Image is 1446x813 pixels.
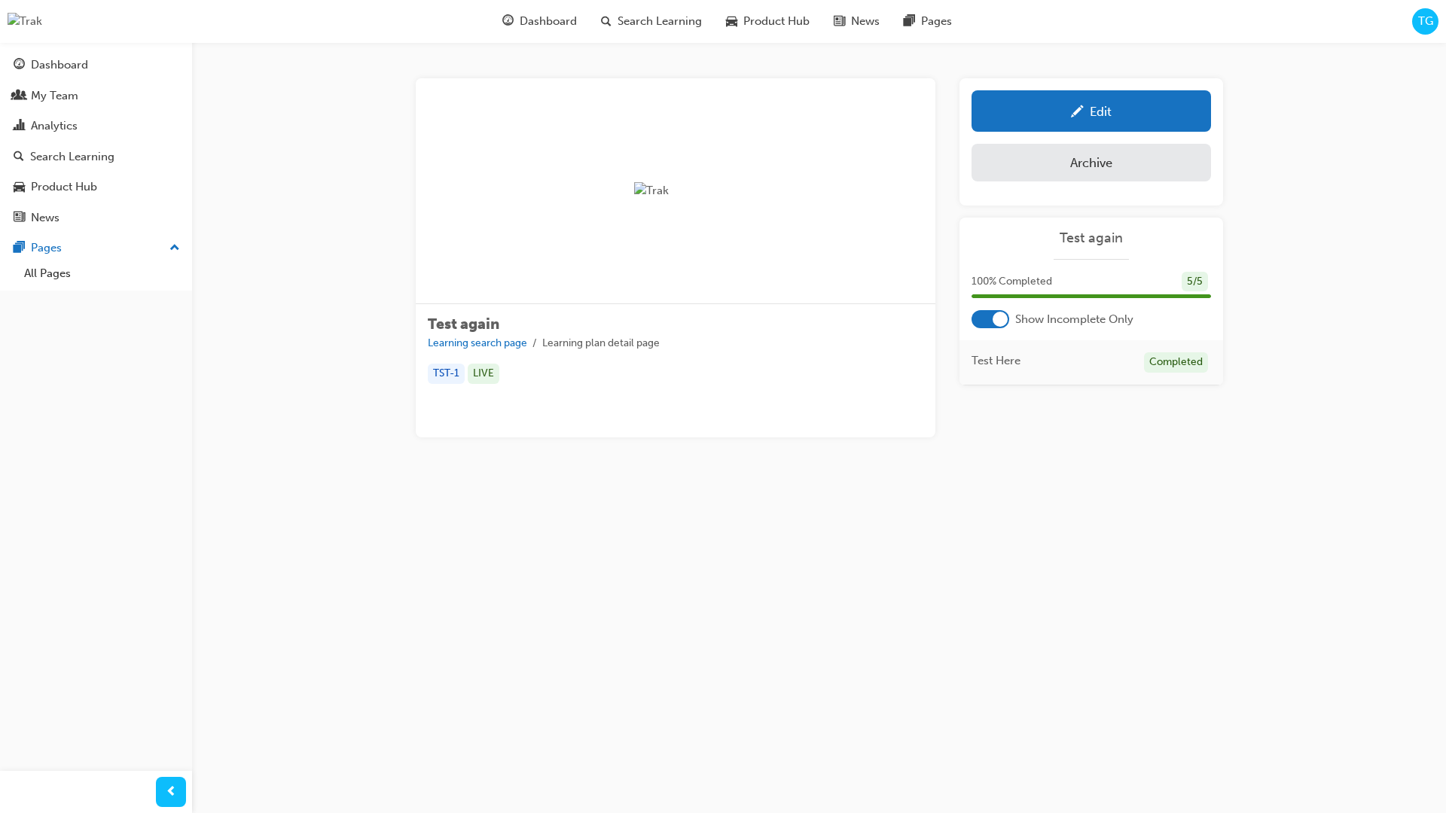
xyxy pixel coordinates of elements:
span: guage-icon [502,12,514,31]
img: Trak [8,13,42,30]
span: up-icon [169,239,180,258]
a: Learning search page [428,336,527,349]
a: Dashboard [6,51,186,79]
span: car-icon [14,181,25,194]
span: Product Hub [743,13,810,30]
span: Pages [921,13,952,30]
span: News [851,13,880,30]
span: Search Learning [618,13,702,30]
div: Product Hub [31,178,97,196]
a: news-iconNews [822,6,892,37]
button: TG [1412,8,1438,35]
div: Search Learning [30,148,114,166]
a: guage-iconDashboard [490,6,589,37]
div: LIVE [468,364,499,384]
span: news-icon [14,212,25,225]
span: pages-icon [904,12,915,31]
div: Dashboard [31,56,88,74]
span: pages-icon [14,242,25,255]
a: Search Learning [6,143,186,171]
div: My Team [31,87,78,105]
span: Show Incomplete Only [1015,311,1133,328]
a: All Pages [18,262,186,285]
button: Archive [972,144,1211,181]
a: pages-iconPages [892,6,964,37]
span: chart-icon [14,120,25,133]
a: Analytics [6,112,186,140]
img: Trak [634,182,717,199]
span: search-icon [601,12,612,31]
span: news-icon [834,12,845,31]
span: TG [1418,13,1433,30]
button: DashboardMy TeamAnalyticsSearch LearningProduct HubNews [6,48,186,234]
a: News [6,204,186,232]
div: TST-1 [428,364,465,384]
button: Pages [6,234,186,262]
span: Test again [428,315,499,333]
div: 5 / 5 [1182,272,1208,292]
span: prev-icon [166,783,177,802]
a: My Team [6,82,186,110]
a: Product Hub [6,173,186,201]
li: Learning plan detail page [542,335,660,352]
span: car-icon [726,12,737,31]
div: Edit [1090,104,1112,119]
a: Test again [972,230,1211,247]
span: people-icon [14,90,25,103]
span: search-icon [14,151,24,164]
div: Pages [31,239,62,257]
span: Test Here [972,352,1020,370]
div: News [31,209,59,227]
div: Analytics [31,117,78,135]
a: car-iconProduct Hub [714,6,822,37]
div: Archive [1070,155,1112,170]
div: Completed [1144,352,1208,373]
a: Edit [972,90,1211,132]
a: search-iconSearch Learning [589,6,714,37]
span: Dashboard [520,13,577,30]
span: guage-icon [14,59,25,72]
span: pencil-icon [1071,105,1084,120]
span: 100 % Completed [972,273,1052,291]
